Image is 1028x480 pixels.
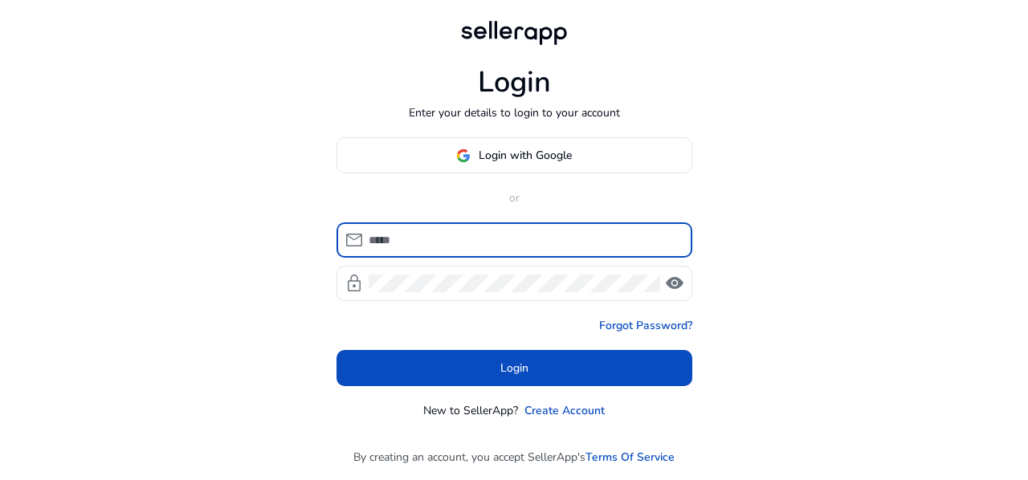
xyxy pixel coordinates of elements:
button: Login [337,350,692,386]
button: Login with Google [337,137,692,173]
span: visibility [665,274,684,293]
a: Terms Of Service [585,449,675,466]
a: Forgot Password? [599,317,692,334]
span: Login [500,360,528,376]
p: Enter your details to login to your account [409,104,620,121]
img: google-logo.svg [456,148,471,163]
span: mail [345,230,364,250]
p: or [337,189,692,206]
h1: Login [478,65,551,100]
span: lock [345,274,364,293]
span: Login with Google [479,147,572,164]
p: New to SellerApp? [423,402,518,419]
a: Create Account [524,402,605,419]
